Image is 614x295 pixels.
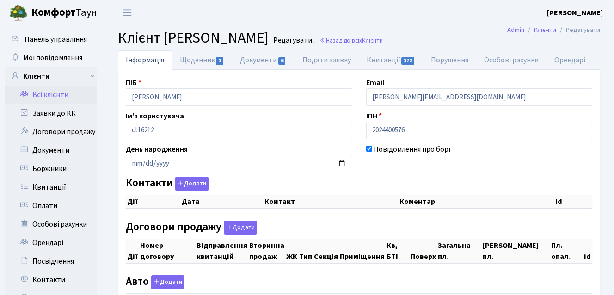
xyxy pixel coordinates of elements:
[5,49,97,67] a: Мої повідомлення
[5,86,97,104] a: Всі клієнти
[173,175,209,191] a: Додати
[172,50,232,70] a: Щоденник
[554,195,592,209] th: id
[271,36,315,45] small: Редагувати .
[116,5,139,20] button: Переключити навігацію
[399,195,554,209] th: Коментар
[482,239,550,263] th: [PERSON_NAME] пл.
[216,57,223,65] span: 1
[374,144,452,155] label: Повідомлення про борг
[298,239,313,263] th: Тип
[232,50,294,70] a: Документи
[546,50,593,70] a: Орендарі
[366,77,384,88] label: Email
[9,4,28,22] img: logo.png
[118,27,269,49] span: Клієнт [PERSON_NAME]
[126,239,140,263] th: Дії
[366,111,382,122] label: ІПН
[151,275,184,289] button: Авто
[476,50,546,70] a: Особові рахунки
[5,178,97,197] a: Квитанції
[181,195,264,209] th: Дата
[5,197,97,215] a: Оплати
[339,239,386,263] th: Приміщення
[5,104,97,123] a: Заявки до КК
[149,274,184,290] a: Додати
[118,50,172,70] a: Інформація
[5,252,97,270] a: Посвідчення
[285,239,298,263] th: ЖК
[5,234,97,252] a: Орендарі
[31,5,76,20] b: Комфорт
[534,25,556,35] a: Клієнти
[126,144,188,155] label: День народження
[221,219,257,235] a: Додати
[264,195,399,209] th: Контакт
[5,270,97,289] a: Контакти
[139,239,196,263] th: Номер договору
[196,239,248,263] th: Відправлення квитанцій
[5,30,97,49] a: Панель управління
[507,25,524,35] a: Admin
[295,50,359,70] a: Подати заявку
[437,239,482,263] th: Загальна пл.
[5,141,97,160] a: Документи
[23,53,82,63] span: Мої повідомлення
[386,239,410,263] th: Кв, БТІ
[547,8,603,18] b: [PERSON_NAME]
[5,67,97,86] a: Клієнти
[493,20,614,40] nav: breadcrumb
[31,5,97,21] span: Таун
[25,34,87,44] span: Панель управління
[410,239,437,263] th: Поверх
[359,50,423,70] a: Квитанції
[126,221,257,235] label: Договори продажу
[126,275,184,289] label: Авто
[175,177,209,191] button: Контакти
[5,123,97,141] a: Договори продажу
[126,177,209,191] label: Контакти
[224,221,257,235] button: Договори продажу
[423,50,476,70] a: Порушення
[556,25,600,35] li: Редагувати
[583,239,592,263] th: id
[278,57,286,65] span: 6
[319,36,383,45] a: Назад до всіхКлієнти
[126,77,141,88] label: ПІБ
[5,215,97,234] a: Особові рахунки
[550,239,583,263] th: Пл. опал.
[248,239,285,263] th: Вторинна продаж
[313,239,339,263] th: Секція
[362,36,383,45] span: Клієнти
[126,111,184,122] label: Ім'я користувача
[401,57,414,65] span: 172
[126,195,181,209] th: Дії
[547,7,603,18] a: [PERSON_NAME]
[5,160,97,178] a: Боржники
